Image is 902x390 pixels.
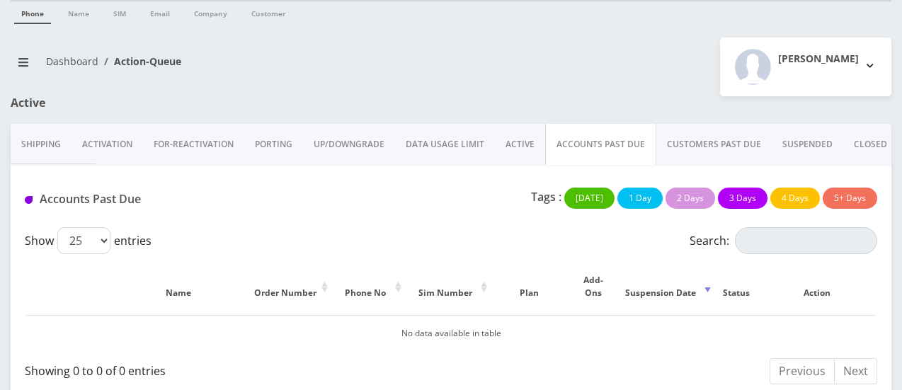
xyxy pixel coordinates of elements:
[718,188,767,209] button: 3 Days
[11,124,72,165] a: Shipping
[11,47,440,87] nav: breadcrumb
[843,124,898,165] a: CLOSED
[772,124,843,165] a: SUSPENDED
[395,124,495,165] a: DATA USAGE LIMIT
[656,124,772,165] a: CUSTOMERS PAST DUE
[617,188,663,209] button: 1 Day
[720,38,891,96] button: [PERSON_NAME]
[545,124,656,165] a: ACCOUNTS PAST DUE
[98,54,181,69] li: Action-Queue
[246,260,331,314] th: Order Number: activate to sort column ascending
[568,260,619,314] th: Add-Ons
[14,1,51,24] a: Phone
[333,260,405,314] th: Phone No: activate to sort column ascending
[61,1,96,23] a: Name
[143,124,244,165] a: FOR-REActivation
[690,227,877,254] label: Search:
[620,260,714,314] th: Suspension Date
[759,260,876,314] th: Action
[57,227,110,254] select: Showentries
[303,124,395,165] a: UP/DOWNGRADE
[770,358,835,384] a: Previous
[770,188,820,209] button: 4 Days
[25,196,33,204] img: Accounts Past Due
[26,315,876,351] td: No data available in table
[11,96,290,110] h1: Active
[72,124,143,165] a: Activation
[25,193,295,206] h1: Accounts Past Due
[25,357,440,379] div: Showing 0 to 0 of 0 entries
[25,227,152,254] label: Show entries
[716,260,757,314] th: Status
[106,1,133,23] a: SIM
[495,124,545,165] a: ACTIVE
[564,188,615,209] button: [DATE]
[244,124,303,165] a: PORTING
[834,358,877,384] a: Next
[143,1,177,23] a: Email
[111,260,245,314] th: Name
[492,260,566,314] th: Plan
[666,188,715,209] button: 2 Days
[735,227,877,254] input: Search:
[406,260,491,314] th: Sim Number: activate to sort column ascending
[823,188,877,209] button: 5+ Days
[531,188,561,205] p: Tags :
[778,53,859,65] h2: [PERSON_NAME]
[187,1,234,23] a: Company
[244,1,293,23] a: Customer
[46,55,98,68] a: Dashboard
